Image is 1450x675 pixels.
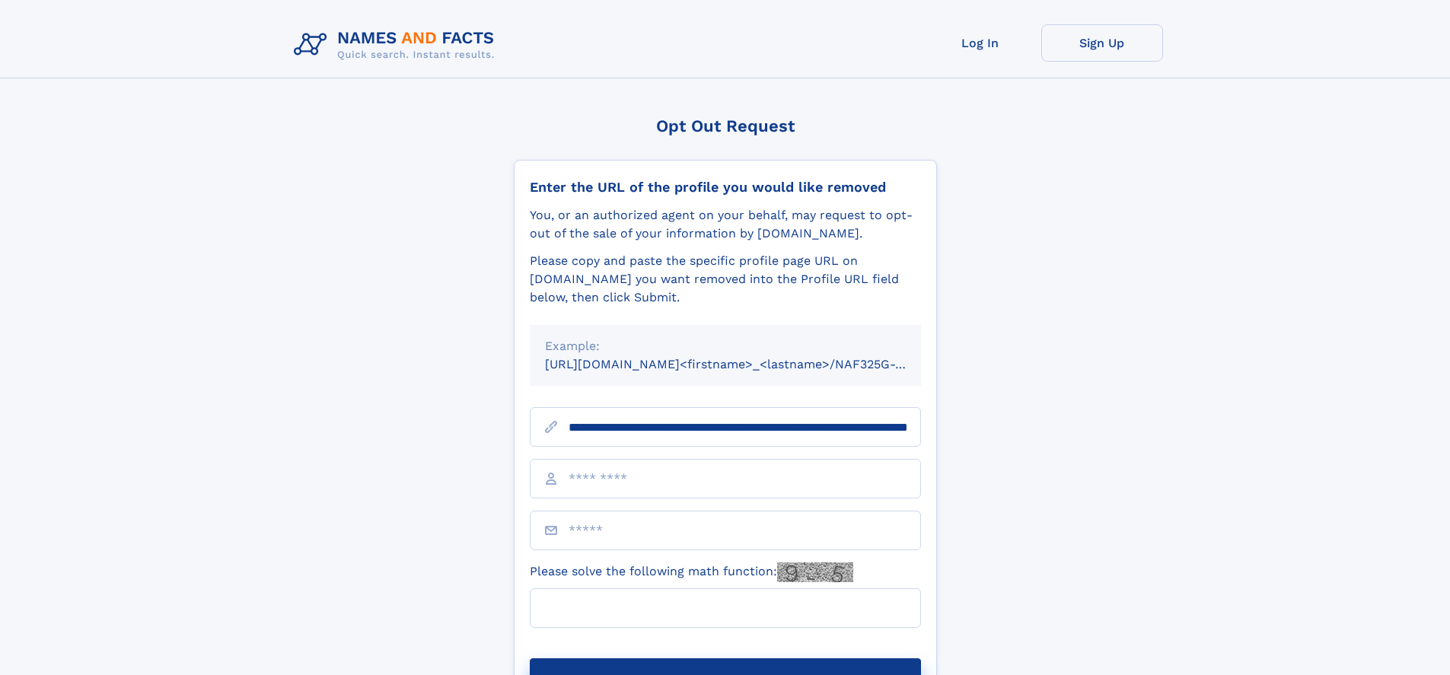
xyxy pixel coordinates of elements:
[530,562,853,582] label: Please solve the following math function:
[514,116,937,135] div: Opt Out Request
[545,337,906,355] div: Example:
[1041,24,1163,62] a: Sign Up
[545,357,950,371] small: [URL][DOMAIN_NAME]<firstname>_<lastname>/NAF325G-xxxxxxxx
[919,24,1041,62] a: Log In
[530,252,921,307] div: Please copy and paste the specific profile page URL on [DOMAIN_NAME] you want removed into the Pr...
[530,206,921,243] div: You, or an authorized agent on your behalf, may request to opt-out of the sale of your informatio...
[530,179,921,196] div: Enter the URL of the profile you would like removed
[288,24,507,65] img: Logo Names and Facts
